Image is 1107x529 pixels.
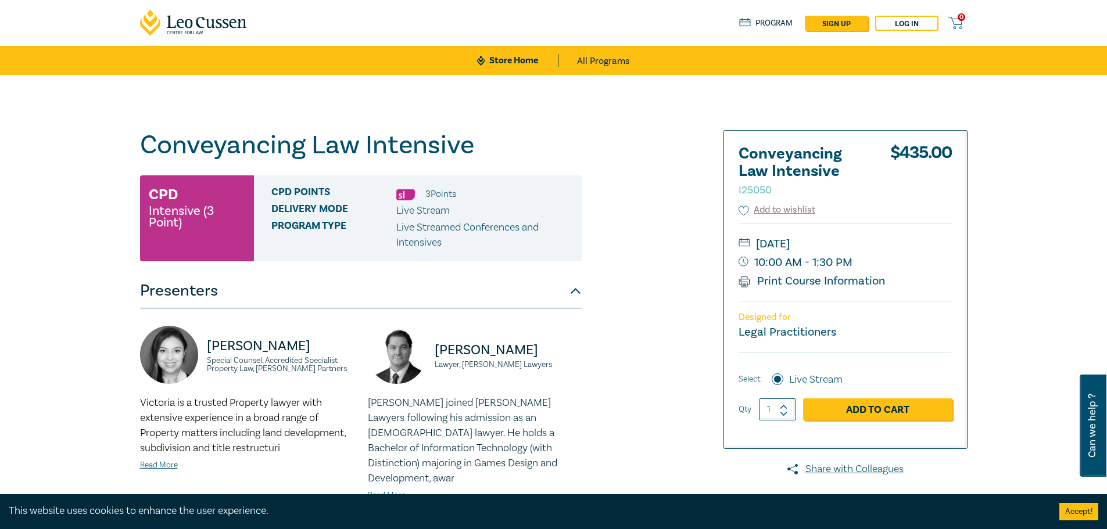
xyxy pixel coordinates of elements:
[9,503,1042,519] div: This website uses cookies to enhance the user experience.
[789,372,843,387] label: Live Stream
[140,396,346,455] span: Victoria is a trusted Property lawyer with extensive experience in a broad range of Property matt...
[577,46,630,75] a: All Programs
[396,189,415,200] img: Substantive Law
[368,395,582,486] p: [PERSON_NAME] joined [PERSON_NAME] Lawyers following his admission as an [DEMOGRAPHIC_DATA] lawye...
[1087,382,1098,470] span: Can we help ?
[435,341,582,359] p: [PERSON_NAME]
[140,460,178,470] a: Read More
[739,403,751,416] label: Qty
[803,398,952,420] a: Add to Cart
[271,220,396,250] span: Program type
[140,130,582,160] h1: Conveyancing Law Intensive
[396,204,450,217] span: Live Stream
[739,253,952,272] small: 10:00 AM - 1:30 PM
[739,325,836,340] small: Legal Practitioners
[875,16,938,31] a: Log in
[435,361,582,369] small: Lawyer, [PERSON_NAME] Lawyers
[149,184,178,205] h3: CPD
[890,145,952,203] div: $ 435.00
[140,326,198,384] img: https://s3.ap-southeast-2.amazonaws.com/leo-cussen-store-production-content/Contacts/Victoria%20A...
[958,13,965,21] span: 0
[1059,503,1098,520] button: Accept cookies
[739,145,866,197] h2: Conveyancing Law Intensive
[271,186,396,201] span: CPD Points
[739,183,772,197] small: I25050
[723,462,968,477] a: Share with Colleagues
[396,220,573,250] p: Live Streamed Conferences and Intensives
[739,274,886,289] a: Print Course Information
[739,312,952,323] p: Designed for
[368,490,406,501] a: Read More
[140,274,582,308] button: Presenters
[759,398,796,420] input: 1
[739,373,762,386] span: Select:
[477,54,558,67] a: Store Home
[368,326,426,384] img: https://s3.ap-southeast-2.amazonaws.com/leo-cussen-store-production-content/Contacts/Julian%20McI...
[207,357,354,373] small: Special Counsel, Accredited Specialist Property Law, [PERSON_NAME] Partners
[425,186,456,201] li: 3 Point s
[739,17,793,30] a: Program
[149,205,245,228] small: Intensive (3 Point)
[739,235,952,253] small: [DATE]
[739,203,816,217] button: Add to wishlist
[207,337,354,355] p: [PERSON_NAME]
[805,16,868,31] a: sign up
[271,203,396,218] span: Delivery Mode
